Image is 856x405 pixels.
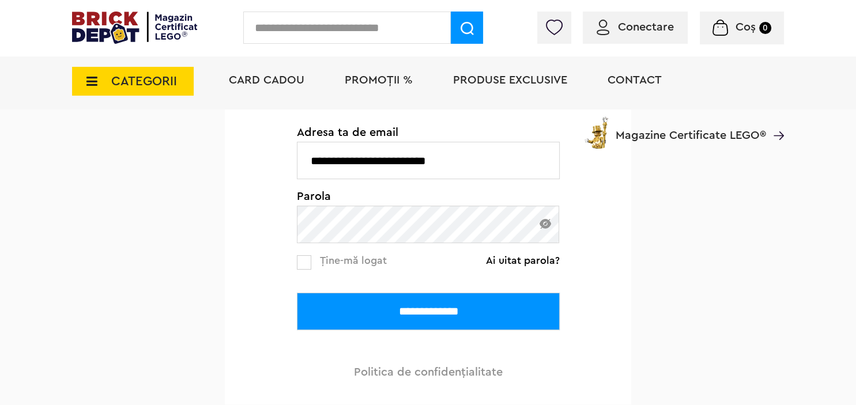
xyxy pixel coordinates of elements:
span: CATEGORII [111,75,177,88]
a: Ai uitat parola? [486,255,560,266]
a: Produse exclusive [453,74,567,86]
a: Politica de confidenţialitate [354,366,503,378]
a: Card Cadou [229,74,304,86]
span: Parola [297,191,560,202]
span: Ține-mă logat [320,255,387,266]
a: Magazine Certificate LEGO® [766,115,784,126]
a: PROMOȚII % [345,74,413,86]
span: Conectare [618,21,674,33]
a: Conectare [597,21,674,33]
span: Coș [736,21,756,33]
a: Contact [608,74,662,86]
span: Magazine Certificate LEGO® [616,115,766,141]
small: 0 [759,22,771,34]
